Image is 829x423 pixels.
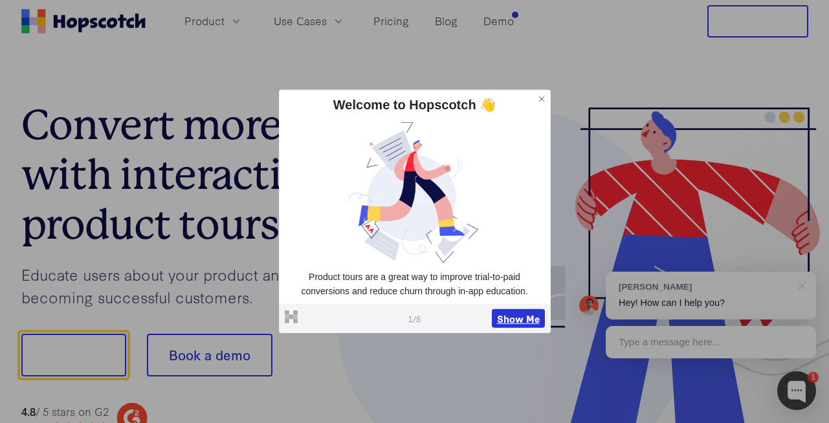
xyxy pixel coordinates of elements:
img: dtvkmnrd7ysugpuhd2bz.jpg [285,119,545,265]
button: Use Cases [266,10,353,32]
a: Demo [478,10,519,32]
button: Show Me [492,309,545,328]
div: Type a message here... [606,326,816,358]
span: 1 / 5 [408,312,421,324]
p: Educate users about your product and guide them to becoming successful customers. [21,263,415,308]
strong: 4.8 [21,404,36,418]
div: 1 [808,372,819,383]
button: Product [177,10,250,32]
a: Home [21,9,146,34]
div: [PERSON_NAME] [619,281,790,293]
h1: Convert more trials with interactive product tours [21,100,415,249]
a: Blog [430,10,463,32]
a: Pricing [368,10,414,32]
div: / 5 stars on G2 [21,404,109,420]
button: Book a demo [147,334,272,376]
p: Product tours are a great way to improve trial-to-paid conversions and reduce churn through in-ap... [285,270,545,298]
span: Product [184,13,225,29]
button: Free Trial [707,5,808,38]
img: Mark Spera [579,296,599,315]
p: Hey! How can I help you? [619,296,803,310]
button: Show me! [21,334,126,376]
div: Welcome to Hopscotch 👋 [285,96,545,114]
span: Use Cases [274,13,327,29]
